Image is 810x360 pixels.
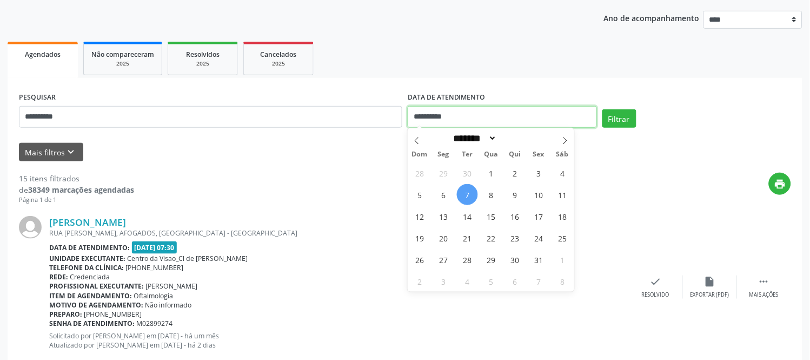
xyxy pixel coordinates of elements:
[433,271,454,292] span: Novembro 3, 2025
[134,291,174,300] span: Oftalmologia
[528,227,549,248] span: Outubro 24, 2025
[409,184,430,205] span: Outubro 5, 2025
[409,249,430,270] span: Outubro 26, 2025
[481,271,502,292] span: Novembro 5, 2025
[450,133,497,144] select: Month
[409,206,430,227] span: Outubro 12, 2025
[19,195,134,205] div: Página 1 de 1
[504,249,526,270] span: Outubro 30, 2025
[481,227,502,248] span: Outubro 22, 2025
[497,133,533,144] input: Year
[749,291,779,299] div: Mais ações
[433,184,454,205] span: Outubro 6, 2025
[774,178,786,190] i: print
[550,151,574,158] span: Sáb
[49,254,125,263] b: Unidade executante:
[408,89,486,106] label: DATA DE ATENDIMENTO
[409,162,430,184] span: Setembro 28, 2025
[504,206,526,227] span: Outubro 16, 2025
[49,282,144,291] b: Profissional executante:
[642,291,669,299] div: Resolvido
[769,173,791,195] button: print
[457,184,478,205] span: Outubro 7, 2025
[602,109,636,128] button: Filtrar
[84,310,142,319] span: [PHONE_NUMBER]
[91,60,154,68] div: 2025
[457,206,478,227] span: Outubro 14, 2025
[49,216,126,228] a: [PERSON_NAME]
[758,276,770,287] i: 
[455,151,479,158] span: Ter
[409,227,430,248] span: Outubro 19, 2025
[433,249,454,270] span: Outubro 27, 2025
[49,263,124,272] b: Telefone da clínica:
[49,291,132,300] b: Item de agendamento:
[457,162,478,184] span: Setembro 30, 2025
[28,185,134,195] strong: 38349 marcações agendadas
[457,227,478,248] span: Outubro 21, 2025
[19,184,134,195] div: de
[552,206,573,227] span: Outubro 18, 2025
[552,227,573,248] span: Outubro 25, 2025
[261,50,297,59] span: Cancelados
[481,162,502,184] span: Outubro 1, 2025
[19,89,56,106] label: PESQUISAR
[145,300,192,310] span: Não informado
[137,319,173,328] span: M02899274
[433,206,454,227] span: Outubro 13, 2025
[132,241,177,254] span: [DATE] 07:30
[176,60,230,68] div: 2025
[433,162,454,184] span: Setembro 29, 2025
[504,271,526,292] span: Novembro 6, 2025
[186,50,220,59] span: Resolvidos
[691,291,729,299] div: Exportar (PDF)
[504,162,526,184] span: Outubro 2, 2025
[19,143,83,162] button: Mais filtroskeyboard_arrow_down
[49,310,82,319] b: Preparo:
[527,151,550,158] span: Sex
[504,227,526,248] span: Outubro 23, 2025
[552,162,573,184] span: Outubro 4, 2025
[49,332,629,350] p: Solicitado por [PERSON_NAME] em [DATE] - há um mês Atualizado por [PERSON_NAME] em [DATE] - há 2 ...
[481,206,502,227] span: Outubro 15, 2025
[126,263,184,272] span: [PHONE_NUMBER]
[528,162,549,184] span: Outubro 3, 2025
[146,282,198,291] span: [PERSON_NAME]
[528,249,549,270] span: Outubro 31, 2025
[251,60,306,68] div: 2025
[503,151,527,158] span: Qui
[650,276,662,287] i: check
[528,184,549,205] span: Outubro 10, 2025
[504,184,526,205] span: Outubro 9, 2025
[704,276,716,287] i: insert_drive_file
[19,173,134,184] div: 15 itens filtrados
[70,272,110,282] span: Credenciada
[433,227,454,248] span: Outubro 20, 2025
[552,184,573,205] span: Outubro 11, 2025
[91,50,154,59] span: Não compareceram
[528,271,549,292] span: Novembro 7, 2025
[552,271,573,292] span: Novembro 8, 2025
[49,228,629,238] div: RUA [PERSON_NAME], AFOGADOS, [GEOGRAPHIC_DATA] - [GEOGRAPHIC_DATA]
[49,319,135,328] b: Senha de atendimento:
[49,272,68,282] b: Rede:
[49,300,143,310] b: Motivo de agendamento:
[481,184,502,205] span: Outubro 8, 2025
[65,146,77,158] i: keyboard_arrow_down
[457,249,478,270] span: Outubro 28, 2025
[49,243,130,252] b: Data de atendimento:
[409,271,430,292] span: Novembro 2, 2025
[19,216,42,239] img: img
[479,151,503,158] span: Qua
[552,249,573,270] span: Novembro 1, 2025
[128,254,248,263] span: Centro da Visao_Cl de [PERSON_NAME]
[408,151,431,158] span: Dom
[457,271,478,292] span: Novembro 4, 2025
[481,249,502,270] span: Outubro 29, 2025
[25,50,61,59] span: Agendados
[528,206,549,227] span: Outubro 17, 2025
[431,151,455,158] span: Seg
[604,11,700,24] p: Ano de acompanhamento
